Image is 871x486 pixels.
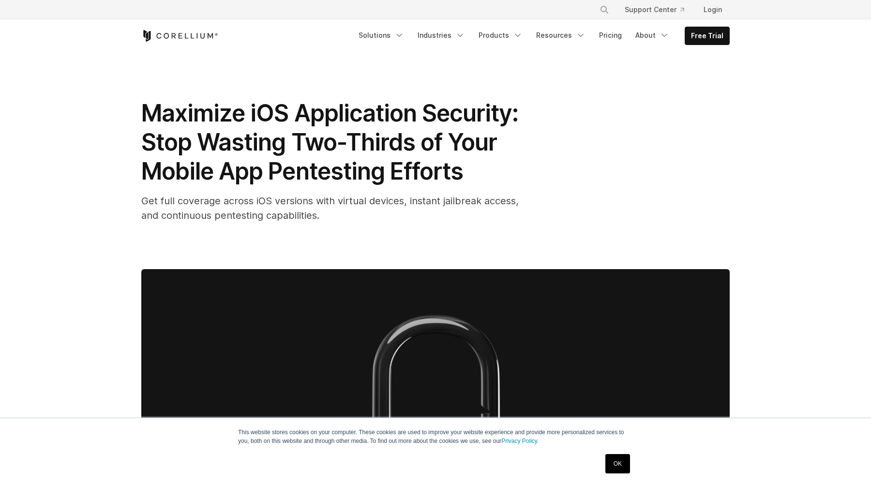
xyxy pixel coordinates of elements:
[593,27,628,44] a: Pricing
[605,454,630,473] a: OK
[353,27,730,45] div: Navigation Menu
[141,99,518,185] span: Maximize iOS Application Security: Stop Wasting Two-Thirds of Your Mobile App Pentesting Efforts
[617,1,692,18] a: Support Center
[238,428,633,445] p: This website stores cookies on your computer. These cookies are used to improve your website expe...
[596,1,613,18] button: Search
[530,27,591,44] a: Resources
[141,195,519,221] span: Get full coverage across iOS versions with virtual devices, instant jailbreak access, and continu...
[473,27,528,44] a: Products
[685,27,729,45] a: Free Trial
[353,27,410,44] a: Solutions
[501,438,539,444] a: Privacy Policy.
[588,1,730,18] div: Navigation Menu
[141,30,218,42] a: Corellium Home
[630,27,675,44] a: About
[412,27,471,44] a: Industries
[696,1,730,18] a: Login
